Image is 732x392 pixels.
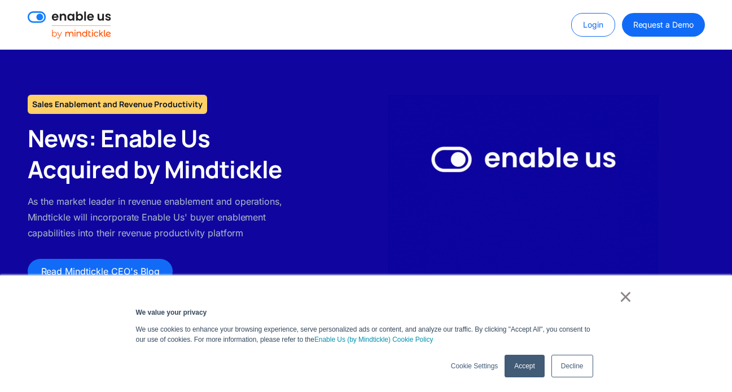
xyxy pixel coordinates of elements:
[314,334,433,345] a: Enable Us (by Mindtickle) Cookie Policy
[687,50,732,336] div: next slide
[28,259,173,284] a: Read Mindtickle CEO's Blog
[551,355,593,377] a: Decline
[622,13,705,37] a: Request a Demo
[28,193,297,241] p: As the market leader in revenue enablement and operations, Mindtickle will incorporate Enable Us'...
[619,292,633,302] a: ×
[136,309,207,316] strong: We value your privacy
[28,95,207,114] h1: Sales Enablement and Revenue Productivity
[505,355,544,377] a: Accept
[451,361,498,371] a: Cookie Settings
[28,123,297,184] h2: News: Enable Us Acquired by Mindtickle
[571,13,615,37] a: Login
[388,95,659,291] img: Enable Us by Mindtickle
[136,324,597,345] p: We use cookies to enhance your browsing experience, serve personalized ads or content, and analyz...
